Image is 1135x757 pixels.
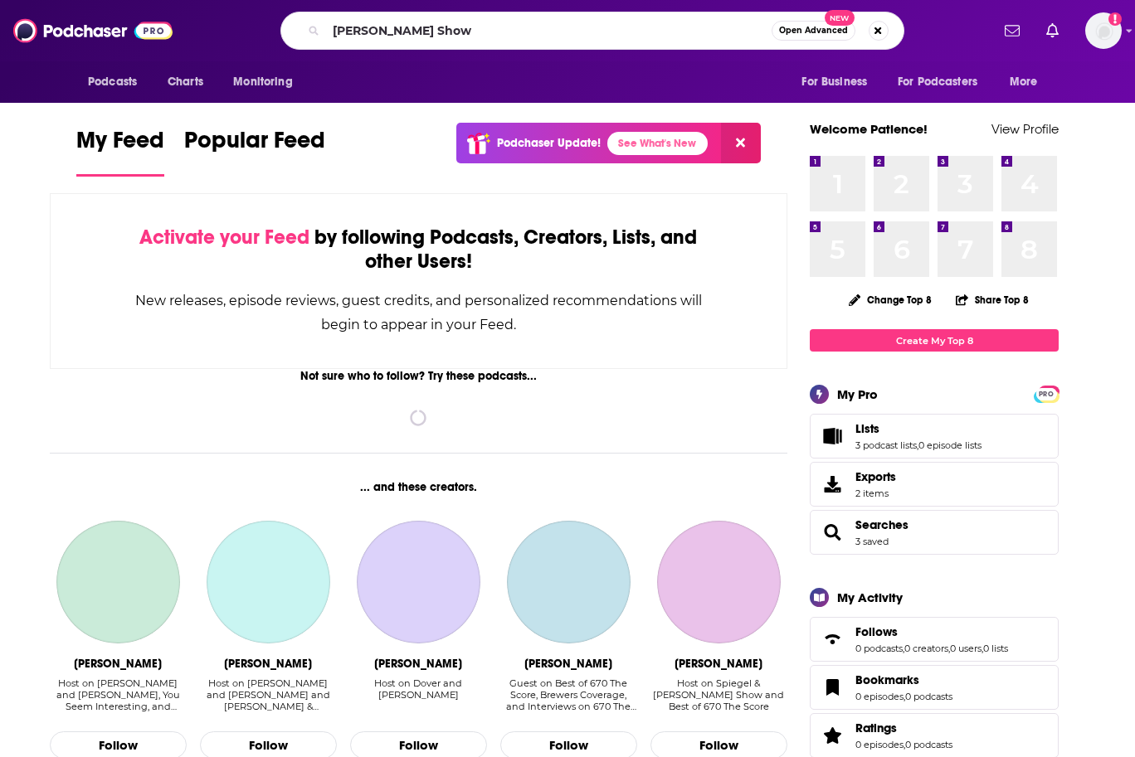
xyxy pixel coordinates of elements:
a: Popular Feed [184,126,325,177]
button: Show profile menu [1085,12,1122,49]
a: Searches [855,517,908,532]
div: Host on Spiegel & [PERSON_NAME] Show and Best of 670 The Score [650,677,787,712]
a: 3 podcast lists [855,439,917,451]
span: Follows [810,617,1059,662]
span: More [1010,70,1038,94]
a: Charts [157,66,213,98]
div: Danny Rouhier [74,657,162,671]
div: Host on Dover and Cecil [350,677,487,713]
div: Search podcasts, credits, & more... [280,12,904,50]
a: Bookmarks [816,676,849,699]
a: Welcome Patience! [810,121,928,137]
a: Exports [810,462,1059,507]
a: Danny Rouhier [56,521,179,643]
a: Lists [816,425,849,448]
span: Bookmarks [855,672,919,687]
span: Monitoring [233,70,292,94]
span: , [917,439,918,451]
span: , [903,643,904,654]
div: Not sure who to follow? Try these podcasts... [50,369,787,383]
a: See What's New [607,132,708,155]
span: Charts [168,70,203,94]
a: Searches [816,521,849,544]
a: Grant Paulsen [207,521,329,643]
span: For Business [801,70,867,94]
span: Open Advanced [779,27,848,35]
span: Logged in as patiencebaldacci [1085,12,1122,49]
span: Podcasts [88,70,137,94]
div: Nick Shepkowski [524,657,612,671]
span: Lists [855,421,879,436]
button: open menu [222,66,314,98]
a: View Profile [991,121,1059,137]
a: 0 episodes [855,691,904,702]
a: 3 saved [855,536,889,547]
div: Host on [PERSON_NAME] and [PERSON_NAME], You Seem Interesting, and [PERSON_NAME] & [PERSON_NAME]'... [50,677,187,712]
div: Host on Grant and Danny, You Seem Interesting, and Grant & Danny's DC Quick Pitch [50,677,187,713]
span: Lists [810,414,1059,459]
img: Podchaser - Follow, Share and Rate Podcasts [13,15,173,46]
div: Host on Dover and [PERSON_NAME] [350,677,487,701]
button: open menu [998,66,1059,98]
div: Grant Paulsen [224,657,312,671]
input: Search podcasts, credits, & more... [326,17,772,44]
div: Host on Grant and Danny and Grant & Danny's DC Quick Pitch [200,677,337,713]
span: , [904,691,905,702]
button: Open AdvancedNew [772,21,855,41]
a: 0 episode lists [918,439,982,451]
span: For Podcasters [898,70,977,94]
div: ... and these creators. [50,480,787,494]
span: Bookmarks [810,665,1059,710]
button: Share Top 8 [955,284,1030,316]
a: Ratings [816,724,849,747]
a: Show notifications dropdown [1040,17,1065,45]
p: Podchaser Update! [497,136,601,150]
span: Exports [855,469,896,484]
a: My Feed [76,126,164,177]
a: Bookmarks [855,672,952,687]
button: open menu [887,66,1001,98]
img: User Profile [1085,12,1122,49]
a: PRO [1036,387,1056,400]
a: 0 podcasts [905,691,952,702]
span: Popular Feed [184,126,325,164]
button: open menu [790,66,888,98]
a: Create My Top 8 [810,329,1059,352]
span: Exports [816,473,849,496]
a: 0 users [950,643,982,654]
a: Show notifications dropdown [998,17,1026,45]
svg: Add a profile image [1108,12,1122,26]
a: 0 podcasts [855,643,903,654]
div: Host on Spiegel & Holmes Show and Best of 670 The Score [650,677,787,713]
a: Lists [855,421,982,436]
div: Host on [PERSON_NAME] and [PERSON_NAME] and [PERSON_NAME] & [PERSON_NAME]'s DC Quick Pitch [200,677,337,712]
span: New [825,10,855,26]
a: 0 lists [983,643,1008,654]
span: PRO [1036,388,1056,400]
span: , [948,643,950,654]
div: My Pro [837,386,878,402]
span: Searches [810,510,1059,555]
span: Follows [855,624,898,639]
button: open menu [76,66,158,98]
span: , [982,643,983,654]
a: Nick Shepkowski [507,521,630,643]
a: Follows [816,628,849,651]
span: Activate your Feed [139,225,309,250]
div: Brandon Stokley [374,657,462,671]
div: New releases, episode reviews, guest credits, and personalized recommendations will begin to appe... [134,289,704,337]
button: Change Top 8 [839,289,942,310]
div: My Activity [837,590,903,605]
a: 0 creators [904,643,948,654]
a: Follows [855,624,1008,639]
span: 2 items [855,488,896,499]
a: Ratings [855,721,952,735]
div: by following Podcasts, Creators, Lists, and other Users! [134,226,704,274]
a: Brandon Stokley [357,521,480,643]
a: Danny Parkins [657,521,780,643]
div: Guest on Best of 670 The Score, Brewers Coverage, and Interviews on 670 The Score [500,677,637,712]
